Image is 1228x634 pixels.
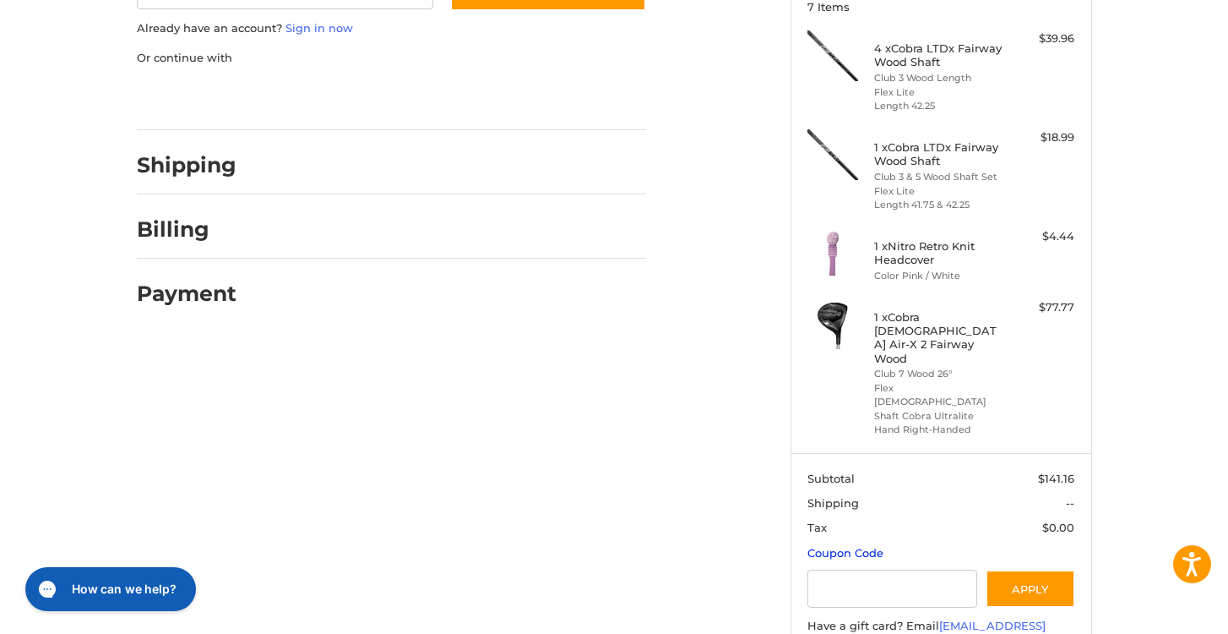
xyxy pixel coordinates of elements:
[874,269,1003,283] li: Color Pink / White
[874,381,1003,409] li: Flex [DEMOGRAPHIC_DATA]
[874,198,1003,212] li: Length 41.75 & 42.25
[1008,299,1074,316] div: $77.77
[1008,129,1074,146] div: $18.99
[986,570,1075,608] button: Apply
[874,423,1003,437] li: Hand Right-Handed
[874,184,1003,199] li: Flex Lite
[137,20,646,37] p: Already have an account?
[1066,496,1074,510] span: --
[874,239,1003,267] h4: 1 x Nitro Retro Knit Headcover
[874,99,1003,113] li: Length 42.25
[131,83,258,113] iframe: PayPal-paypal
[1038,472,1074,485] span: $141.16
[137,50,646,67] p: Or continue with
[874,41,1003,69] h4: 4 x Cobra LTDx Fairway Wood Shaft
[137,152,236,178] h2: Shipping
[874,310,1003,365] h4: 1 x Cobra [DEMOGRAPHIC_DATA] Air-X 2 Fairway Wood
[1008,228,1074,245] div: $4.44
[874,85,1003,100] li: Flex Lite
[1042,521,1074,534] span: $0.00
[137,281,236,307] h2: Payment
[874,409,1003,424] li: Shaft Cobra Ultralite
[807,570,977,608] input: Gift Certificate or Coupon Code
[874,140,1003,168] h4: 1 x Cobra LTDx Fairway Wood Shaft
[807,472,855,485] span: Subtotal
[874,71,1003,85] li: Club 3 Wood Length
[807,496,859,510] span: Shipping
[274,83,401,113] iframe: PayPal-paylater
[417,83,544,113] iframe: PayPal-venmo
[137,216,236,243] h2: Billing
[874,170,1003,184] li: Club 3 & 5 Wood Shaft Set
[1008,30,1074,47] div: $39.96
[807,521,827,534] span: Tax
[807,546,883,560] a: Coupon Code
[285,21,353,35] a: Sign in now
[17,561,201,617] iframe: Gorgias live chat messenger
[874,367,1003,381] li: Club 7 Wood 26°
